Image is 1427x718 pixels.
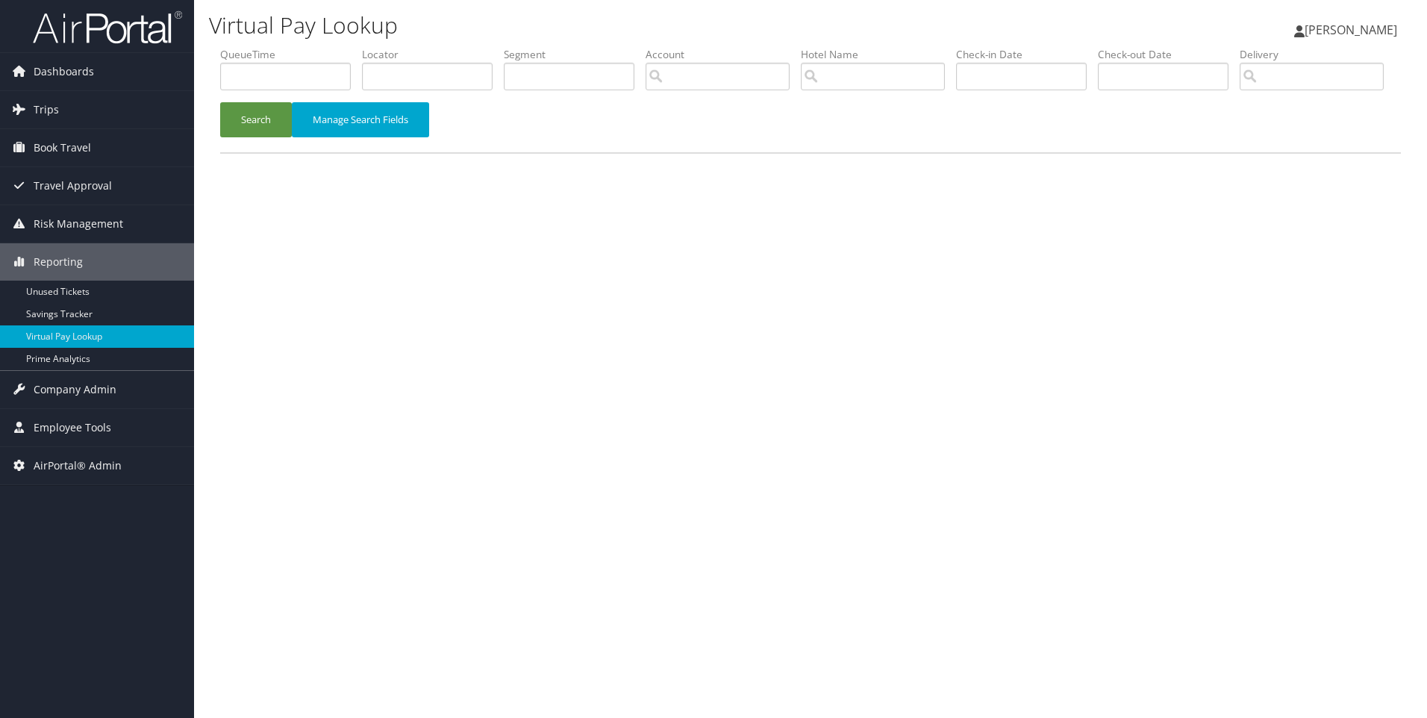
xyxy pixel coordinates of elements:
[1098,47,1240,62] label: Check-out Date
[1305,22,1397,38] span: [PERSON_NAME]
[292,102,429,137] button: Manage Search Fields
[220,47,362,62] label: QueueTime
[956,47,1098,62] label: Check-in Date
[34,243,83,281] span: Reporting
[34,447,122,484] span: AirPortal® Admin
[209,10,1011,41] h1: Virtual Pay Lookup
[34,409,111,446] span: Employee Tools
[220,102,292,137] button: Search
[1240,47,1395,62] label: Delivery
[34,371,116,408] span: Company Admin
[34,53,94,90] span: Dashboards
[34,205,123,243] span: Risk Management
[1294,7,1412,52] a: [PERSON_NAME]
[801,47,956,62] label: Hotel Name
[34,91,59,128] span: Trips
[362,47,504,62] label: Locator
[34,129,91,166] span: Book Travel
[33,10,182,45] img: airportal-logo.png
[504,47,646,62] label: Segment
[646,47,801,62] label: Account
[34,167,112,205] span: Travel Approval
